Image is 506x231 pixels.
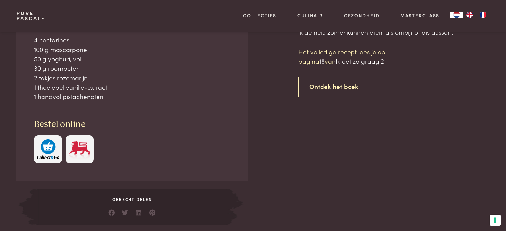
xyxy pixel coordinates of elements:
[336,57,384,65] span: Ik eet zo graag 2
[463,12,490,18] ul: Language list
[34,35,230,45] div: 4 nectarines
[243,12,276,19] a: Collecties
[34,119,230,130] h3: Bestel online
[297,12,323,19] a: Culinair
[16,11,45,21] a: PurePascale
[34,73,230,82] div: 2 takjes rozemarijn
[34,92,230,101] div: 1 handvol pistachenoten
[68,139,91,159] img: Delhaize
[450,12,490,18] aside: Language selected: Nederlands
[34,45,230,54] div: 100 g mascarpone
[400,12,439,19] a: Masterclass
[476,12,490,18] a: FR
[298,77,369,97] a: Ontdek het boek
[37,196,227,202] span: Gerecht delen
[450,12,463,18] a: NL
[34,82,230,92] div: 1 theelepel vanille-extract
[319,57,325,65] span: 18
[34,63,230,73] div: 30 g roomboter
[463,12,476,18] a: EN
[490,215,501,226] button: Uw voorkeuren voor toestemming voor trackingtechnologieën
[450,12,463,18] div: Language
[298,47,410,66] p: Het volledige recept lees je op pagina van
[344,12,379,19] a: Gezondheid
[37,139,59,159] img: c308188babc36a3a401bcb5cb7e020f4d5ab42f7cacd8327e500463a43eeb86c.svg
[34,54,230,64] div: 50 g yoghurt, vol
